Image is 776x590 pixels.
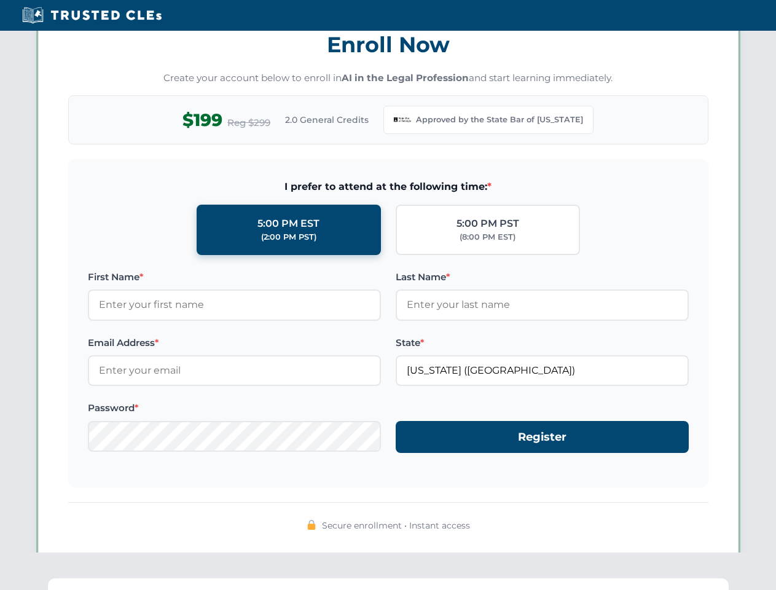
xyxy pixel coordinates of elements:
[416,114,583,126] span: Approved by the State Bar of [US_STATE]
[396,270,689,285] label: Last Name
[457,216,519,232] div: 5:00 PM PST
[18,6,165,25] img: Trusted CLEs
[394,111,411,128] img: Georgia Bar
[88,336,381,350] label: Email Address
[307,520,316,530] img: 🔒
[88,401,381,415] label: Password
[257,216,319,232] div: 5:00 PM EST
[68,25,708,64] h3: Enroll Now
[285,113,369,127] span: 2.0 General Credits
[396,355,689,386] input: Georgia (GA)
[261,231,316,243] div: (2:00 PM PST)
[227,116,270,130] span: Reg $299
[342,72,469,84] strong: AI in the Legal Profession
[88,179,689,195] span: I prefer to attend at the following time:
[88,289,381,320] input: Enter your first name
[182,106,222,134] span: $199
[322,519,470,532] span: Secure enrollment • Instant access
[88,355,381,386] input: Enter your email
[460,231,515,243] div: (8:00 PM EST)
[68,71,708,85] p: Create your account below to enroll in and start learning immediately.
[396,421,689,454] button: Register
[88,270,381,285] label: First Name
[396,336,689,350] label: State
[396,289,689,320] input: Enter your last name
